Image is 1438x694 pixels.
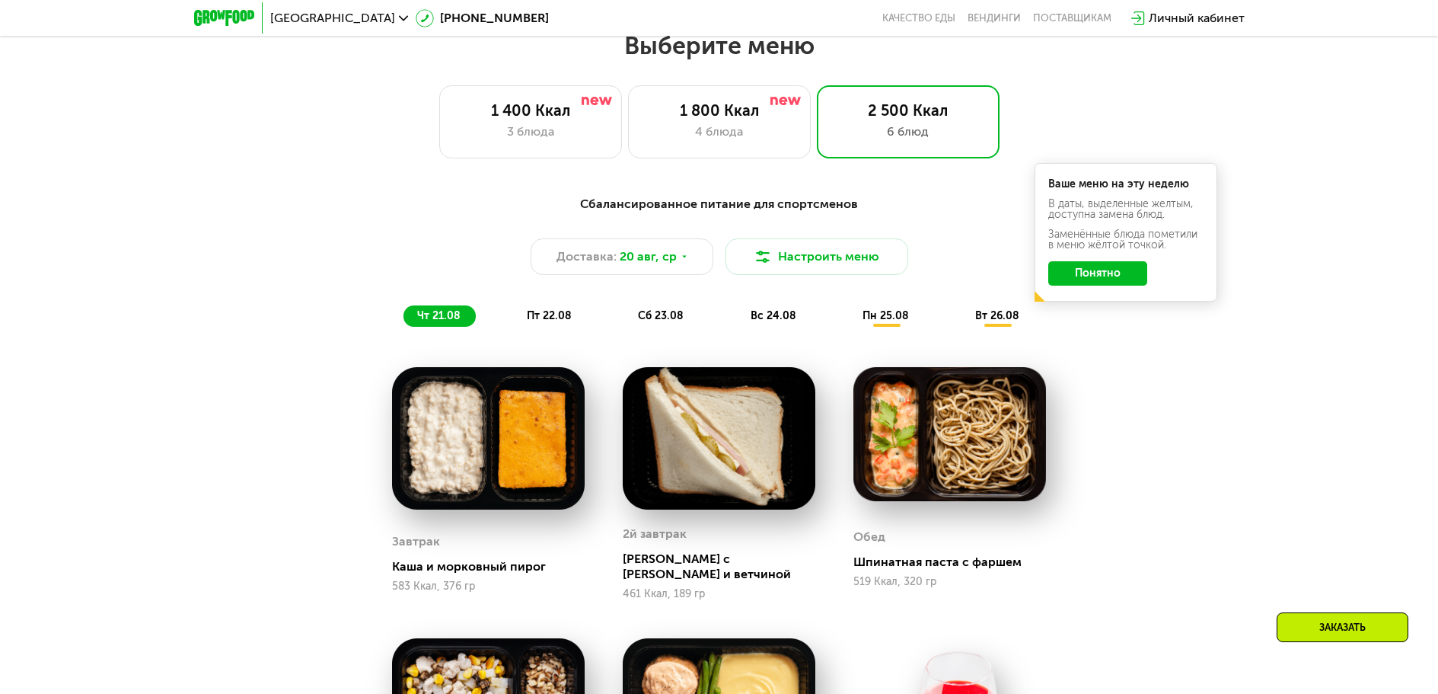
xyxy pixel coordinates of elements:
span: вт 26.08 [975,309,1019,322]
a: Качество еды [882,12,955,24]
div: Ваше меню на эту неделю [1048,179,1204,190]
span: сб 23.08 [638,309,684,322]
div: [PERSON_NAME] с [PERSON_NAME] и ветчиной [623,552,827,582]
div: Каша и морковный пирог [392,559,597,574]
div: 4 блюда [644,123,795,141]
div: 2й завтрак [623,523,687,545]
div: Обед [853,526,885,548]
span: чт 21.08 [417,309,461,322]
a: Вендинги [968,12,1021,24]
span: пт 22.08 [527,309,572,322]
div: 461 Ккал, 189 гр [623,588,815,600]
div: 583 Ккал, 376 гр [392,580,585,593]
span: Доставка: [556,248,617,266]
div: Личный кабинет [1149,9,1245,27]
button: Настроить меню [725,238,908,275]
span: 20 авг, ср [620,248,677,266]
div: Завтрак [392,530,440,553]
div: В даты, выделенные желтым, доступна замена блюд. [1048,199,1204,220]
div: 1 400 Ккал [455,101,606,120]
button: Понятно [1048,261,1147,286]
div: 519 Ккал, 320 гр [853,576,1046,588]
div: Заменённые блюда пометили в меню жёлтой точкой. [1048,229,1204,251]
div: 6 блюд [833,123,984,141]
div: Шпинатная паста с фаршем [853,555,1058,570]
span: [GEOGRAPHIC_DATA] [270,12,395,24]
h2: Выберите меню [49,30,1389,61]
div: 2 500 Ккал [833,101,984,120]
div: поставщикам [1033,12,1111,24]
div: Сбалансированное питание для спортсменов [269,195,1170,214]
span: пн 25.08 [862,309,909,322]
div: 3 блюда [455,123,606,141]
div: 1 800 Ккал [644,101,795,120]
a: [PHONE_NUMBER] [416,9,549,27]
div: Заказать [1277,612,1408,642]
span: вс 24.08 [751,309,796,322]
